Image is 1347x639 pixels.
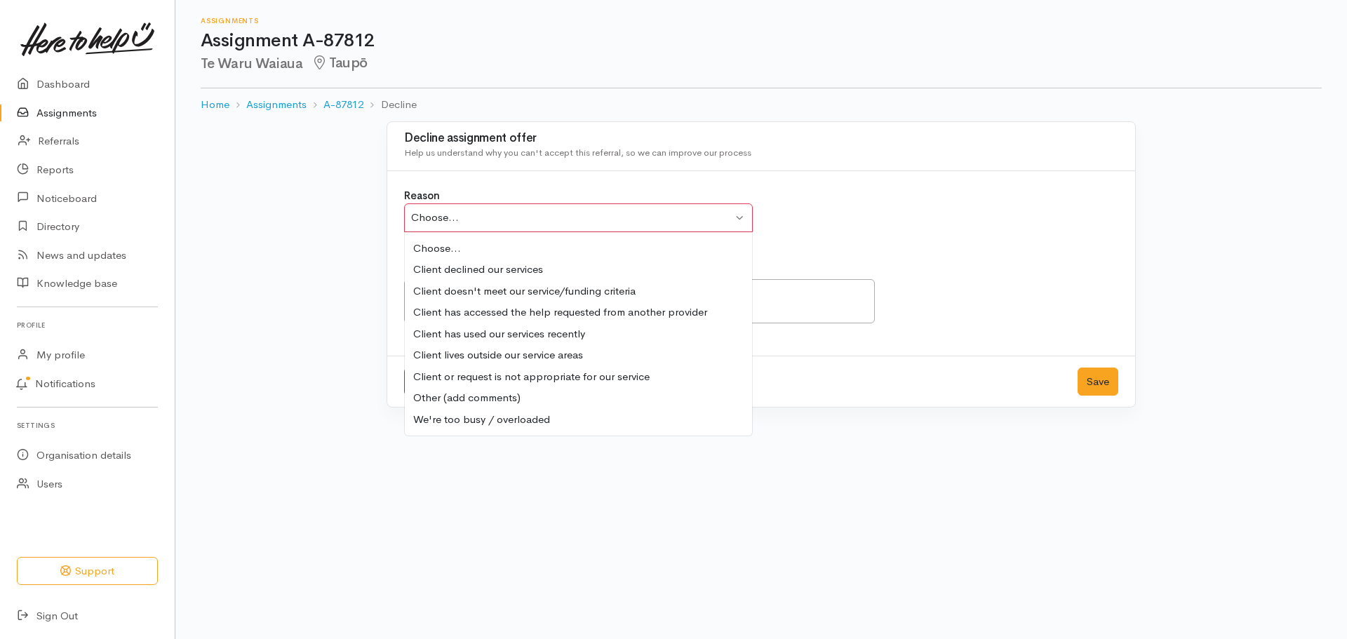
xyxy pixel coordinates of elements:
a: Home [201,97,229,113]
div: Choose... [405,238,752,260]
a: Assignments [246,97,307,113]
label: Reason [404,188,440,204]
h6: Profile [17,316,158,335]
h1: Assignment A-87812 [201,31,1322,51]
li: Decline [363,97,416,113]
a: A-87812 [323,97,363,113]
div: Client declined our services [405,259,752,281]
div: Choose... [411,210,732,226]
div: Other (add comments) [405,387,752,409]
div: Client doesn't meet our service/funding criteria [405,281,752,302]
div: Client has used our services recently [405,323,752,345]
button: Save [1078,368,1118,396]
div: We're too busy / overloaded [405,409,752,431]
div: Client or request is not appropriate for our service [405,366,752,388]
button: Support [17,557,158,586]
h2: Te Waru Waiaua [201,55,1322,72]
span: Help us understand why you can't accept this referral, so we can improve our process [404,147,751,159]
span: Taupō [311,54,368,72]
h3: Decline assignment offer [404,132,1118,145]
nav: breadcrumb [201,88,1322,121]
h6: Settings [17,416,158,435]
div: Client lives outside our service areas [405,344,752,366]
h6: Assignments [201,17,1322,25]
div: Client has accessed the help requested from another provider [405,302,752,323]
